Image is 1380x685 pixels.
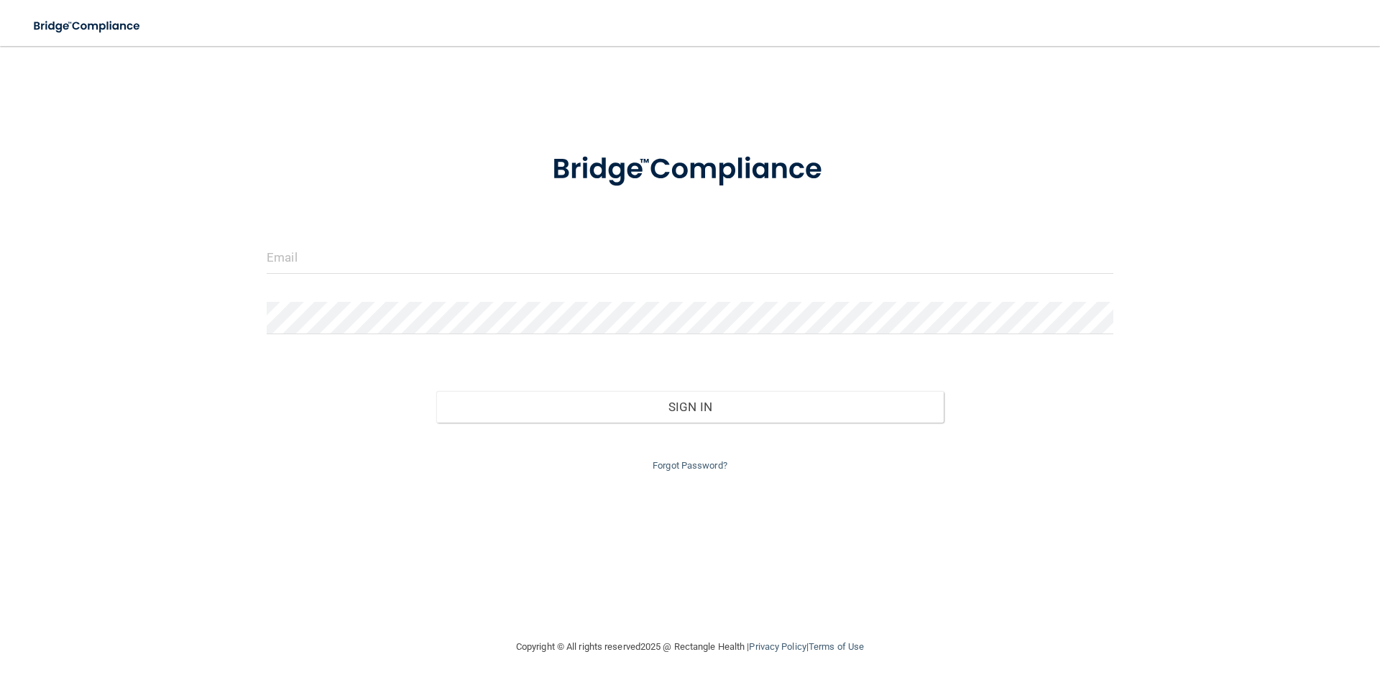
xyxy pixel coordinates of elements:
[22,12,154,41] img: bridge_compliance_login_screen.278c3ca4.svg
[809,641,864,652] a: Terms of Use
[749,641,806,652] a: Privacy Policy
[653,460,727,471] a: Forgot Password?
[267,242,1113,274] input: Email
[1131,583,1363,640] iframe: Drift Widget Chat Controller
[428,624,952,670] div: Copyright © All rights reserved 2025 @ Rectangle Health | |
[523,132,857,207] img: bridge_compliance_login_screen.278c3ca4.svg
[436,391,944,423] button: Sign In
